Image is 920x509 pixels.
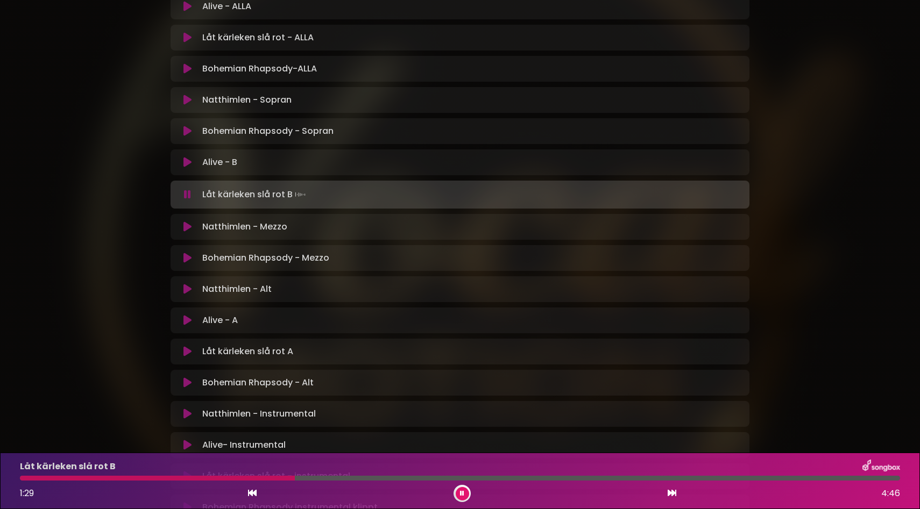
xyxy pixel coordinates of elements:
[202,125,334,138] p: Bohemian Rhapsody - Sopran
[202,156,237,169] p: Alive - B
[202,187,308,202] p: Låt kärleken slå rot B
[202,94,292,106] p: Natthimlen - Sopran
[20,460,116,473] p: Låt kärleken slå rot B
[202,252,329,264] p: Bohemian Rhapsody - Mezzo
[881,487,900,500] span: 4:46
[202,314,238,327] p: Alive - A
[202,407,316,420] p: Natthimlen - Instrumental
[202,439,286,451] p: Alive- Instrumental
[202,345,293,358] p: Låt kärleken slå rot A
[202,220,287,233] p: Natthimlen - Mezzo
[202,31,314,44] p: Låt kärleken slå rot - ALLA
[202,62,317,75] p: Bohemian Rhapsody-ALLA
[862,460,900,474] img: songbox-logo-white.png
[202,376,314,389] p: Bohemian Rhapsody - Alt
[293,187,308,202] img: waveform4.gif
[202,283,272,296] p: Natthimlen - Alt
[20,487,34,499] span: 1:29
